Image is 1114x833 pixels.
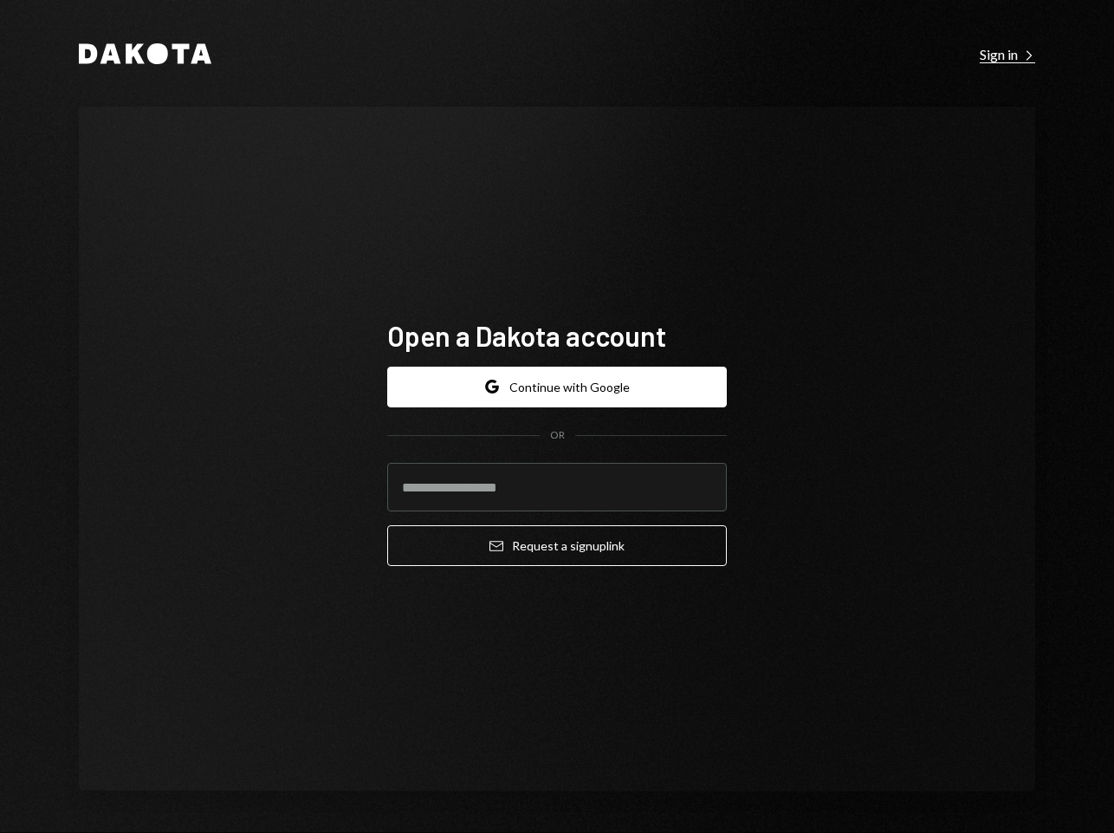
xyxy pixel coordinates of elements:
[387,525,727,566] button: Request a signuplink
[980,44,1035,63] a: Sign in
[387,367,727,407] button: Continue with Google
[980,46,1035,63] div: Sign in
[387,318,727,353] h1: Open a Dakota account
[550,428,565,443] div: OR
